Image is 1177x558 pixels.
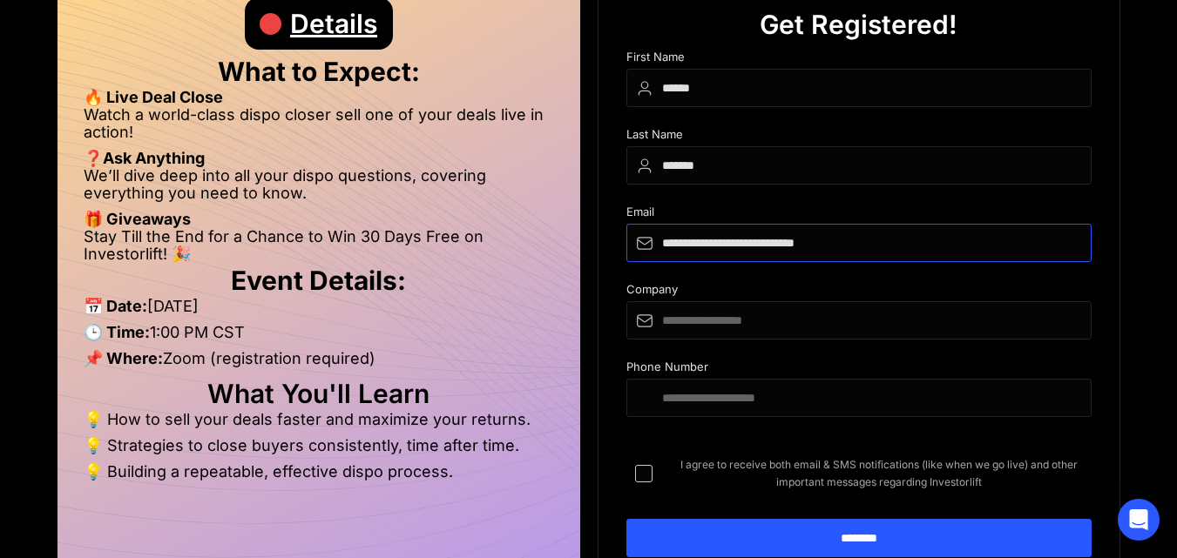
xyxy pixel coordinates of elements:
li: Stay Till the End for a Chance to Win 30 Days Free on Investorlift! 🎉 [84,228,554,263]
li: We’ll dive deep into all your dispo questions, covering everything you need to know. [84,167,554,211]
div: First Name [626,50,1092,69]
strong: Event Details: [231,265,406,296]
strong: 🔥 Live Deal Close [84,88,223,106]
h2: What You'll Learn [84,385,554,402]
div: Company [626,283,1092,301]
div: Phone Number [626,360,1092,379]
div: Open Intercom Messenger [1118,499,1160,541]
strong: 📌 Where: [84,349,163,367]
div: Last Name [626,128,1092,146]
div: Email [626,205,1092,224]
li: 💡 Strategies to close buyers consistently, time after time. [84,437,554,463]
strong: ❓Ask Anything [84,149,205,167]
li: [DATE] [84,298,554,324]
li: 💡 How to sell your deals faster and maximize your returns. [84,411,554,437]
strong: 🕒 Time: [84,323,150,341]
li: 1:00 PM CST [84,324,554,350]
strong: 📅 Date: [84,297,147,315]
span: I agree to receive both email & SMS notifications (like when we go live) and other important mess... [666,456,1092,491]
strong: 🎁 Giveaways [84,210,191,228]
li: 💡 Building a repeatable, effective dispo process. [84,463,554,481]
li: Zoom (registration required) [84,350,554,376]
li: Watch a world-class dispo closer sell one of your deals live in action! [84,106,554,150]
strong: What to Expect: [218,56,420,87]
